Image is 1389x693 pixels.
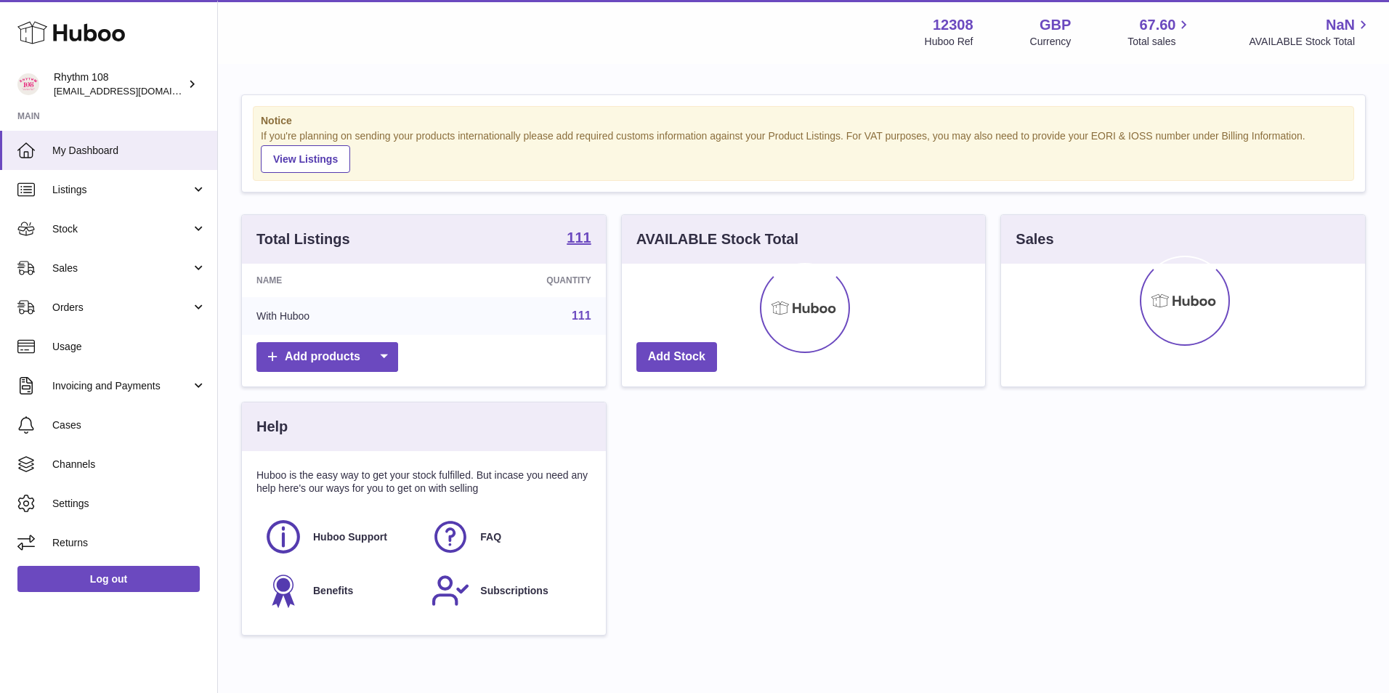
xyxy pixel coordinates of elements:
[1249,35,1372,49] span: AVAILABLE Stock Total
[434,264,606,297] th: Quantity
[52,379,191,393] span: Invoicing and Payments
[264,517,416,556] a: Huboo Support
[261,145,350,173] a: View Listings
[52,458,206,471] span: Channels
[431,571,583,610] a: Subscriptions
[54,85,214,97] span: [EMAIL_ADDRESS][DOMAIN_NAME]
[1326,15,1355,35] span: NaN
[52,144,206,158] span: My Dashboard
[1127,35,1192,49] span: Total sales
[1139,15,1175,35] span: 67.60
[256,342,398,372] a: Add products
[431,517,583,556] a: FAQ
[1249,15,1372,49] a: NaN AVAILABLE Stock Total
[242,264,434,297] th: Name
[52,536,206,550] span: Returns
[52,301,191,315] span: Orders
[313,584,353,598] span: Benefits
[256,417,288,437] h3: Help
[52,497,206,511] span: Settings
[1030,35,1072,49] div: Currency
[1127,15,1192,49] a: 67.60 Total sales
[52,340,206,354] span: Usage
[567,230,591,245] strong: 111
[480,530,501,544] span: FAQ
[636,342,717,372] a: Add Stock
[256,230,350,249] h3: Total Listings
[242,297,434,335] td: With Huboo
[261,114,1346,128] strong: Notice
[572,309,591,322] a: 111
[52,183,191,197] span: Listings
[313,530,387,544] span: Huboo Support
[256,469,591,496] p: Huboo is the easy way to get your stock fulfilled. But incase you need any help here's our ways f...
[925,35,973,49] div: Huboo Ref
[52,262,191,275] span: Sales
[52,418,206,432] span: Cases
[261,129,1346,173] div: If you're planning on sending your products internationally please add required customs informati...
[17,566,200,592] a: Log out
[1016,230,1053,249] h3: Sales
[264,571,416,610] a: Benefits
[54,70,185,98] div: Rhythm 108
[17,73,39,95] img: internalAdmin-12308@internal.huboo.com
[52,222,191,236] span: Stock
[933,15,973,35] strong: 12308
[480,584,548,598] span: Subscriptions
[1040,15,1071,35] strong: GBP
[567,230,591,248] a: 111
[636,230,798,249] h3: AVAILABLE Stock Total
